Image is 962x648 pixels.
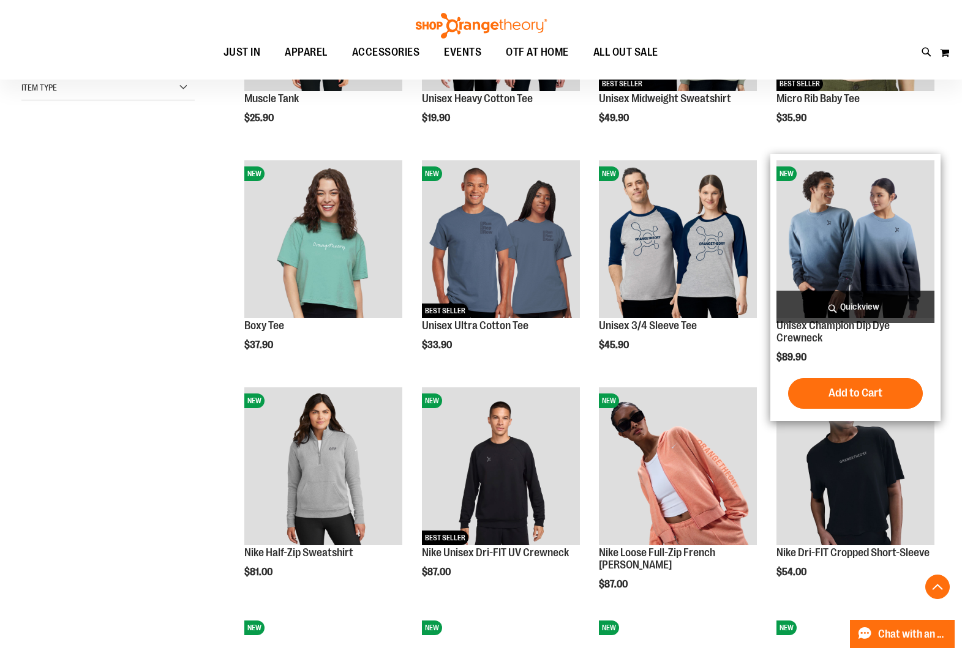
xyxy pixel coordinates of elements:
[776,387,934,545] img: Nike Dri-FIT Cropped Short-Sleeve
[776,113,808,124] span: $35.90
[776,291,934,323] a: Quickview
[238,381,408,609] div: product
[593,39,658,66] span: ALL OUT SALE
[422,304,468,318] span: BEST SELLER
[599,620,619,635] span: NEW
[776,92,860,105] a: Micro Rib Baby Tee
[599,76,645,91] span: BEST SELLER
[244,387,402,545] img: Nike Half-Zip Sweatshirt
[599,160,757,320] a: Unisex 3/4 Sleeve TeeNEW
[776,160,934,318] img: Unisex Champion Dip Dye Crewneck
[422,620,442,635] span: NEW
[444,39,481,66] span: EVENTS
[422,92,533,105] a: Unisex Heavy Cotton Tee
[285,39,328,66] span: APPAREL
[599,393,619,408] span: NEW
[422,387,580,547] a: Nike Unisex Dri-FIT UV CrewneckNEWBEST SELLER
[244,160,402,320] a: Boxy TeeNEW
[422,340,454,351] span: $33.90
[422,319,528,332] a: Unisex Ultra Cotton Tee
[776,319,890,344] a: Unisex Champion Dip Dye Crewneck
[244,166,265,181] span: NEW
[593,154,763,382] div: product
[925,575,950,599] button: Back To Top
[416,381,586,609] div: product
[244,160,402,318] img: Boxy Tee
[422,113,452,124] span: $19.90
[599,340,631,351] span: $45.90
[224,39,261,66] span: JUST IN
[506,39,569,66] span: OTF AT HOME
[599,579,629,590] span: $87.00
[238,154,408,382] div: product
[414,13,549,39] img: Shop Orangetheory
[599,92,731,105] a: Unisex Midweight Sweatshirt
[422,393,442,408] span: NEW
[593,381,763,621] div: product
[422,387,580,545] img: Nike Unisex Dri-FIT UV Crewneck
[244,113,276,124] span: $25.90
[788,378,923,409] button: Add to Cart
[352,39,420,66] span: ACCESSORIES
[244,340,275,351] span: $37.90
[244,567,274,578] span: $81.00
[244,92,299,105] a: Muscle Tank
[422,546,569,559] a: Nike Unisex Dri-FIT UV Crewneck
[422,160,580,318] img: Unisex Ultra Cotton Tee
[776,76,823,91] span: BEST SELLER
[422,166,442,181] span: NEW
[599,160,757,318] img: Unisex 3/4 Sleeve Tee
[776,387,934,547] a: Nike Dri-FIT Cropped Short-SleeveNEW
[776,160,934,320] a: Unisex Champion Dip Dye CrewneckNEW
[770,154,941,421] div: product
[599,166,619,181] span: NEW
[416,154,586,382] div: product
[422,160,580,320] a: Unisex Ultra Cotton TeeNEWBEST SELLER
[599,546,715,571] a: Nike Loose Full-Zip French [PERSON_NAME]
[599,387,757,547] a: Nike Loose Full-Zip French Terry HoodieNEW
[21,83,57,92] span: Item Type
[422,531,468,545] span: BEST SELLER
[829,386,882,400] span: Add to Cart
[599,387,757,545] img: Nike Loose Full-Zip French Terry Hoodie
[776,620,797,635] span: NEW
[244,319,284,332] a: Boxy Tee
[244,393,265,408] span: NEW
[850,620,955,648] button: Chat with an Expert
[776,546,930,559] a: Nike Dri-FIT Cropped Short-Sleeve
[776,166,797,181] span: NEW
[776,567,808,578] span: $54.00
[878,628,947,640] span: Chat with an Expert
[244,620,265,635] span: NEW
[770,381,941,609] div: product
[599,113,631,124] span: $49.90
[599,319,697,332] a: Unisex 3/4 Sleeve Tee
[422,567,453,578] span: $87.00
[244,387,402,547] a: Nike Half-Zip SweatshirtNEW
[244,546,353,559] a: Nike Half-Zip Sweatshirt
[776,352,808,363] span: $89.90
